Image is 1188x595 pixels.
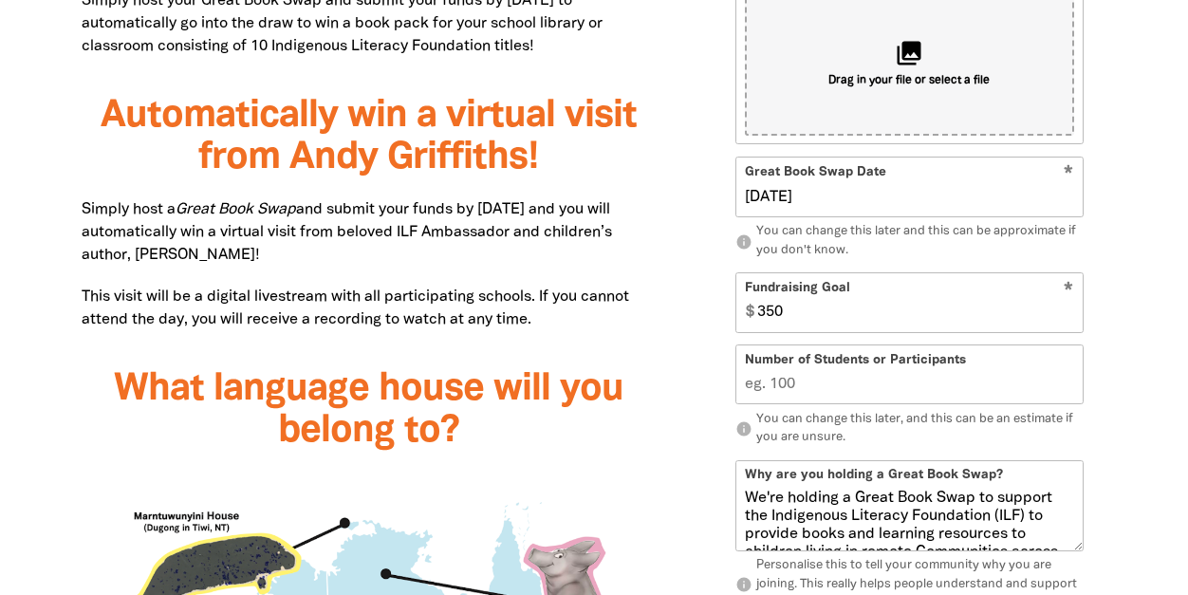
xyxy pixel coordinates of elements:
[895,40,923,68] i: collections
[82,198,656,267] p: Simply host a and submit your funds by [DATE] and you will automatically win a virtual visit from...
[1064,166,1073,184] i: Required
[114,372,623,449] span: What language house will you belong to?
[735,224,1084,261] p: You can change this later and this can be approximate if you don't know.
[82,286,656,331] p: This visit will be a digital livestream with all participating schools. If you cannot attend the ...
[750,274,1083,332] input: eg. 350
[735,411,1084,448] p: You can change this later, and this can be an estimate if you are unsure.
[176,203,296,216] em: Great Book Swap
[735,233,752,251] i: info
[735,577,752,594] i: info
[735,421,752,438] i: info
[101,99,637,176] span: Automatically win a virtual visit from Andy Griffiths!
[736,490,1083,550] textarea: We're holding a Great Book Swap to support the Indigenous Literacy Foundation (ILF) to provide bo...
[736,274,754,332] span: $
[828,74,990,90] span: Drag in your file or select a file
[745,187,1075,208] input: Great Book Swap Date DD/MM/YYYY
[736,346,1083,404] input: eg. 100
